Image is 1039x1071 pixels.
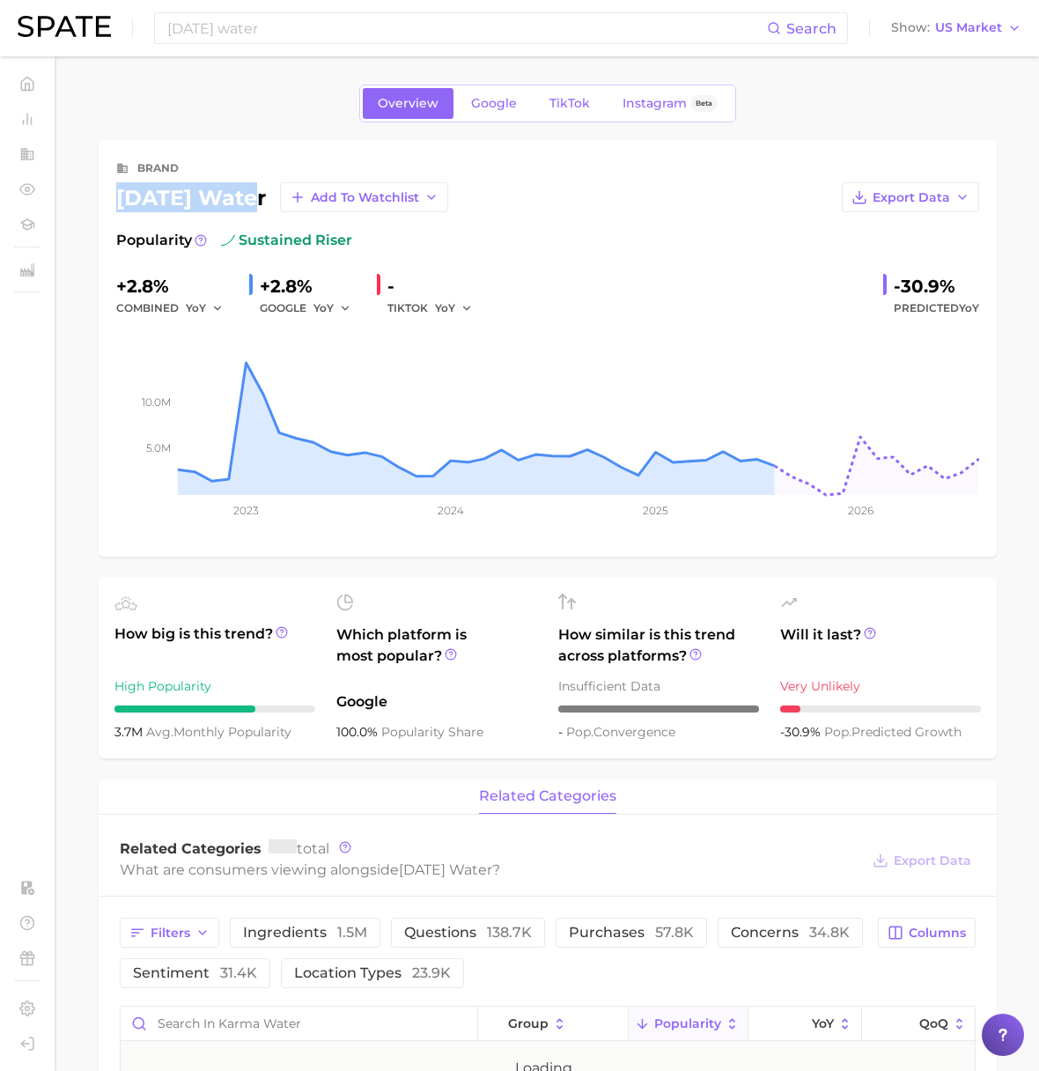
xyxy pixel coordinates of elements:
[387,298,484,319] div: TIKTOK
[186,298,224,319] button: YoY
[381,724,483,740] span: popularity share
[166,13,767,43] input: Search here for a brand, industry, or ingredient
[336,724,381,740] span: 100.0%
[654,1016,721,1030] span: Popularity
[824,724,962,740] span: predicted growth
[151,926,190,941] span: Filters
[18,16,111,37] img: SPATE
[873,190,950,205] span: Export Data
[233,504,259,517] tspan: 2023
[114,724,146,740] span: 3.7m
[313,298,351,319] button: YoY
[534,88,605,119] a: TikTok
[809,924,850,941] span: 34.8k
[894,298,979,319] span: Predicted
[220,964,257,981] span: 31.4k
[935,23,1002,33] span: US Market
[623,96,687,111] span: Instagram
[919,1016,948,1030] span: QoQ
[387,272,484,300] div: -
[824,724,851,740] abbr: popularity index
[114,705,315,713] div: 7 / 10
[456,88,532,119] a: Google
[780,724,824,740] span: -30.9%
[566,724,675,740] span: convergence
[133,966,257,980] span: sentiment
[412,964,451,981] span: 23.9k
[280,182,448,212] button: Add to Watchlist
[780,676,981,697] div: Very Unlikely
[731,926,850,940] span: concerns
[337,924,367,941] span: 1.5m
[891,23,930,33] span: Show
[221,230,352,251] span: sustained riser
[478,1007,628,1041] button: group
[260,272,363,300] div: +2.8%
[116,298,235,319] div: combined
[696,96,712,111] span: Beta
[887,17,1026,40] button: ShowUS Market
[114,624,315,667] span: How big is this trend?
[566,724,593,740] abbr: popularity index
[655,924,694,941] span: 57.8k
[294,966,451,980] span: location types
[114,676,315,697] div: High Popularity
[786,20,836,37] span: Search
[378,96,438,111] span: Overview
[748,1007,862,1041] button: YoY
[812,1016,834,1030] span: YoY
[363,88,453,119] a: Overview
[116,230,192,251] span: Popularity
[120,858,859,882] div: What are consumers viewing alongside ?
[311,190,419,205] span: Add to Watchlist
[508,1016,549,1030] span: group
[120,918,219,948] button: Filters
[629,1007,748,1041] button: Popularity
[438,504,464,517] tspan: 2024
[479,788,616,804] span: related categories
[959,301,979,314] span: YoY
[121,1007,477,1040] input: Search in karma water
[868,848,976,873] button: Export Data
[116,272,235,300] div: +2.8%
[186,300,206,315] span: YoY
[120,840,262,857] span: Related Categories
[146,724,173,740] abbr: average
[487,924,532,941] span: 138.7k
[558,724,566,740] span: -
[848,504,873,517] tspan: 2026
[269,840,329,857] span: total
[14,1030,41,1057] a: Log out. Currently logged in with e-mail yumi.toki@spate.nyc.
[435,300,455,315] span: YoY
[435,298,473,319] button: YoY
[137,158,179,179] div: brand
[243,926,367,940] span: ingredients
[894,272,979,300] div: -30.9%
[608,88,733,119] a: InstagramBeta
[909,926,966,941] span: Columns
[558,676,759,697] div: Insufficient Data
[558,705,759,713] div: – / 10
[780,705,981,713] div: 1 / 10
[643,504,668,517] tspan: 2025
[862,1007,975,1041] button: QoQ
[399,861,492,878] span: [DATE] water
[221,233,235,247] img: sustained riser
[558,624,759,667] span: How similar is this trend across platforms?
[404,926,532,940] span: questions
[780,624,981,667] span: Will it last?
[878,918,976,948] button: Columns
[569,926,694,940] span: purchases
[894,853,971,868] span: Export Data
[336,691,537,713] span: Google
[549,96,590,111] span: TikTok
[313,300,334,315] span: YoY
[146,724,291,740] span: monthly popularity
[336,624,537,683] span: Which platform is most popular?
[260,298,363,319] div: GOOGLE
[842,182,979,212] button: Export Data
[116,182,448,212] div: [DATE] water
[471,96,517,111] span: Google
